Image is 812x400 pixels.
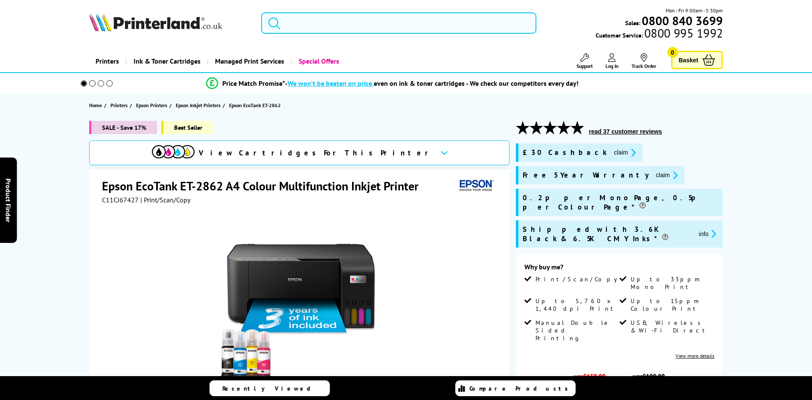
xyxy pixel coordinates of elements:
button: promo-description [653,170,680,180]
strike: £190.80 [643,372,665,380]
span: USB, Wireless & Wi-Fi Direct [631,319,713,334]
button: promo-description [611,148,638,158]
a: Managed Print Services [207,50,291,72]
span: Home [89,101,102,110]
b: 0800 840 3699 [642,13,723,29]
span: 0.2p per Mono Page, 0.5p per Colour Page* [523,193,719,212]
a: View more details [675,353,714,359]
span: Mon - Fri 9:00am - 5:30pm [666,6,723,15]
img: Printerland Logo [89,13,222,32]
span: 0 [667,47,678,58]
span: Recently Viewed [222,385,319,392]
a: Printerland Logo [89,13,251,33]
span: Printers [111,101,128,110]
span: Up to 33ppm Mono Print [631,275,713,291]
span: Ink & Toner Cartridges [134,50,201,72]
a: Support [576,53,593,69]
strike: £159.00 [583,372,605,380]
span: Basket [679,54,698,66]
span: Epson EcoTank ET-2862 [229,101,281,110]
span: Free 5 Year Warranty [523,170,649,180]
span: Customer Service: [596,29,723,39]
span: Log In [605,63,619,69]
span: Manual Double Sided Printing [536,319,617,342]
span: Print/Scan/Copy [536,275,623,283]
a: Epson Printers [136,101,169,110]
a: Compare Products [455,380,576,396]
a: Ink & Toner Cartridges [125,50,207,72]
span: Up to 5,760 x 1,440 dpi Print [536,297,617,312]
span: Epson Printers [136,101,167,110]
a: 0800 840 3699 [640,17,723,25]
span: SALE - Save 17% [89,121,157,134]
span: C11CJ67427 [102,196,139,204]
span: View Cartridges For This Printer [199,148,434,158]
a: Printers [111,101,130,110]
span: Shipped with 3.6K Black & 6.5K CMY Inks* [523,225,692,243]
a: Track Order [632,53,656,69]
img: View Cartridges [152,145,195,158]
img: Epson [456,178,495,194]
a: Epson Inkjet Printers [176,101,223,110]
span: Product Finder [4,178,13,222]
span: We won’t be beaten on price, [288,79,374,88]
a: Basket 0 [671,51,723,69]
a: Epson EcoTank ET-2862 [229,101,283,110]
a: Recently Viewed [210,380,330,396]
div: Why buy me? [524,263,714,275]
span: £30 Cashback [523,148,607,158]
span: Price Match Promise* [222,79,285,88]
span: 0800 995 1992 [643,29,723,37]
h1: Epson EcoTank ET-2862 A4 Colour Multifunction Inkjet Printer [102,178,427,194]
span: was [629,368,669,380]
a: Log In [605,53,619,69]
span: Sales: [625,19,640,27]
span: Compare Products [469,385,573,392]
a: Printers [89,50,125,72]
img: Epson EcoTank ET-2862 [217,221,384,388]
button: promo-description [696,229,719,239]
span: Best Seller [161,121,213,134]
span: Up to 15ppm Colour Print [631,297,713,312]
span: | Print/Scan/Copy [140,196,190,204]
a: Home [89,101,104,110]
div: - even on ink & toner cartridges - We check our competitors every day! [285,79,579,88]
li: modal_Promise [69,76,716,91]
span: Support [576,63,593,69]
button: read 37 customer reviews [586,128,664,135]
a: Special Offers [291,50,346,72]
span: Epson Inkjet Printers [176,101,221,110]
span: was [569,368,610,380]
